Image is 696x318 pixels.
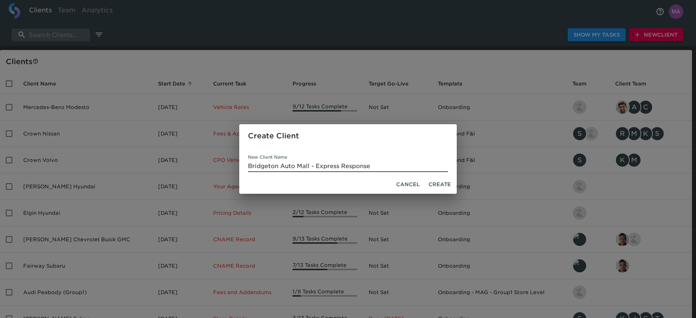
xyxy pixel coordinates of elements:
label: New Client Name [248,155,287,159]
h2: Create Client [248,130,448,142]
span: Cancel [396,180,420,189]
button: Cancel [393,178,423,191]
button: Create [426,178,454,191]
span: Create [428,180,451,189]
